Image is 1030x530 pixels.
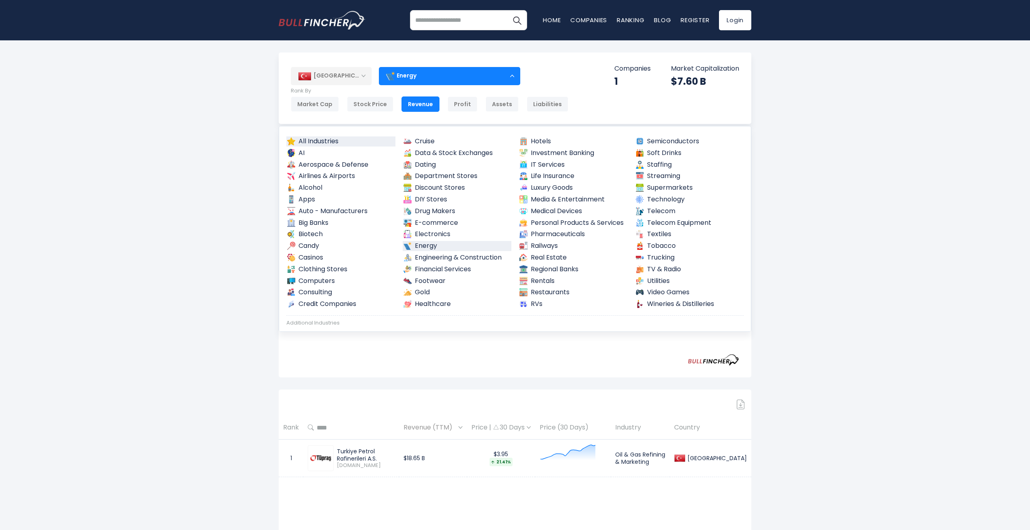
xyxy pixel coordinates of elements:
a: Pharmaceuticals [519,229,628,239]
a: Telecom [635,206,744,216]
a: Alcohol [286,183,395,193]
a: Medical Tools [519,331,628,341]
span: [DOMAIN_NAME] [337,462,395,469]
div: Profit [448,96,477,112]
a: Trucking [635,253,744,263]
div: Price | 30 Days [471,423,531,432]
a: Telecom Equipment [635,218,744,228]
a: AI [286,148,395,158]
div: [GEOGRAPHIC_DATA] [291,67,372,85]
a: Apps [286,195,395,205]
a: Big Banks [286,218,395,228]
a: IT Services [519,160,628,170]
p: Companies [614,65,651,73]
td: 1 [279,440,303,477]
a: Energy [403,241,512,251]
a: Consulting [286,287,395,297]
a: Data & Stock Exchanges [403,148,512,158]
a: Utilities [635,276,744,286]
div: Assets [486,96,519,112]
a: Cruise [403,136,512,147]
a: Go to homepage [279,11,366,29]
a: RVs [519,299,628,309]
a: Luxury Goods [519,183,628,193]
a: DIY Stores [403,195,512,205]
div: 1 [614,75,651,88]
div: Energy [379,67,520,85]
a: Candy [286,241,395,251]
a: All Industries [286,136,395,147]
a: Personal Products & Services [519,218,628,228]
a: Auto - Manufacturers [286,206,395,216]
a: Casinos [286,253,395,263]
img: TUPRS.IS.png [309,446,332,470]
a: Wineries & Distilleries [635,299,744,309]
a: Investment Banking [519,148,628,158]
a: Ranking [617,16,644,24]
a: Hotels [519,136,628,147]
a: TV & Radio [635,264,744,274]
div: 21.41% [490,458,513,466]
a: Computers [286,276,395,286]
a: Regional Banks [519,264,628,274]
div: $3.95 [471,450,531,466]
div: Additional Industries [286,320,744,327]
button: Search [507,10,527,30]
a: Drug Makers [403,206,512,216]
a: Department Stores [403,171,512,181]
a: Rentals [519,276,628,286]
a: Real Estate [519,253,628,263]
div: [GEOGRAPHIC_DATA] [685,455,747,462]
p: Rank By [291,88,568,94]
a: Dating [403,160,512,170]
a: Video Games [635,287,744,297]
img: bullfincher logo [279,11,366,29]
a: Life Insurance [519,171,628,181]
th: Industry [611,416,670,440]
a: Blog [654,16,671,24]
td: Oil & Gas Refining & Marketing [611,440,670,477]
span: Revenue (TTM) [404,421,456,434]
a: Aerospace & Defense [286,160,395,170]
a: Renewable Energy [635,331,744,341]
a: Technology [635,195,744,205]
th: Rank [279,416,303,440]
a: Staffing [635,160,744,170]
a: Airlines & Airports [286,171,395,181]
a: Advertising [286,331,395,341]
a: Financial Services [403,264,512,274]
a: Soft Drinks [635,148,744,158]
td: $18.65 B [399,440,467,477]
a: Electronics [403,229,512,239]
a: Credit Companies [286,299,395,309]
div: Market Cap [291,96,339,112]
a: E-commerce [403,218,512,228]
div: Revenue [401,96,439,112]
a: Railways [519,241,628,251]
a: Discount Stores [403,183,512,193]
a: Register [681,16,709,24]
div: $7.60 B [671,75,739,88]
a: Farming Supplies [403,331,512,341]
a: Companies [570,16,607,24]
a: Tobacco [635,241,744,251]
a: Gold [403,287,512,297]
a: Biotech [286,229,395,239]
div: Stock Price [347,96,393,112]
a: Healthcare [403,299,512,309]
a: Login [719,10,751,30]
a: Footwear [403,276,512,286]
div: Turkiye Petrol Rafinerileri A.S. [337,448,395,462]
a: Restaurants [519,287,628,297]
th: Price (30 Days) [535,416,611,440]
p: Market Capitalization [671,65,739,73]
a: Supermarkets [635,183,744,193]
a: Semiconductors [635,136,744,147]
a: Engineering & Construction [403,253,512,263]
a: Media & Entertainment [519,195,628,205]
a: Clothing Stores [286,264,395,274]
a: Streaming [635,171,744,181]
div: Liabilities [527,96,568,112]
a: Medical Devices [519,206,628,216]
a: Home [543,16,561,24]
